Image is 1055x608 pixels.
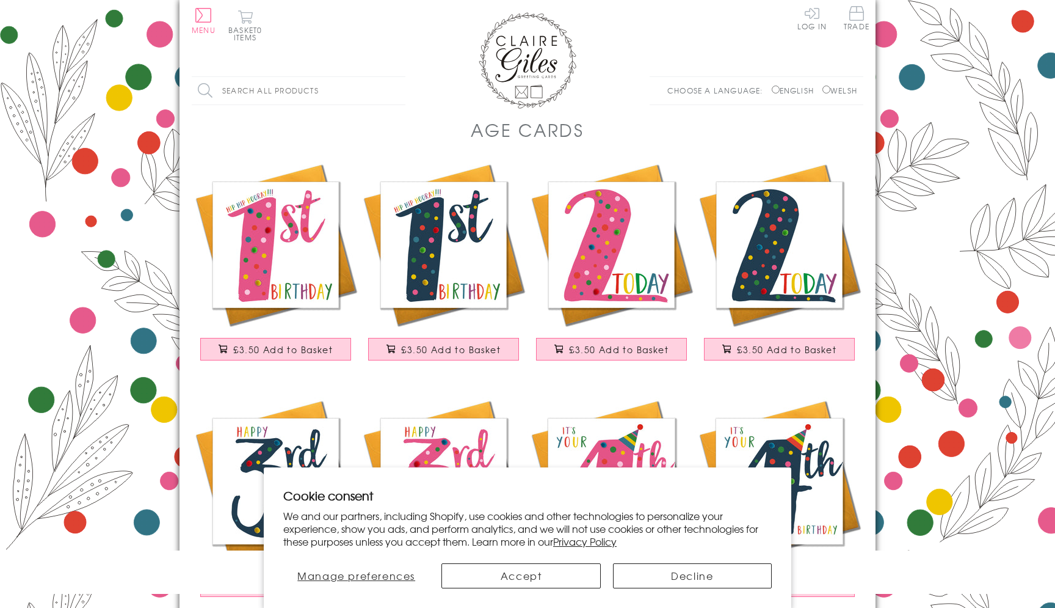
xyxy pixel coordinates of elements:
[192,161,360,373] a: Birthday Card, Age 1, Pink, 1st Birthday, Embellished with pompoms £3.50 Add to Basket
[667,85,769,96] p: Choose a language:
[772,85,820,96] label: English
[200,338,352,361] button: £3.50 Add to Basket
[192,24,216,35] span: Menu
[844,6,869,32] a: Trade
[234,24,262,43] span: 0 items
[297,568,415,583] span: Manage preferences
[192,161,360,329] img: Birthday Card, Age 1, Pink, 1st Birthday, Embellished with pompoms
[695,161,863,373] a: Birthday Card, Age 2 - Blue, 2 Today, Embellished with colourful pompoms £3.50 Add to Basket
[737,343,836,356] span: £3.50 Add to Basket
[527,161,695,329] img: Birthday Card, Age 2 - Pink, 2 Today, Embellished with colourful pompoms
[536,338,687,361] button: £3.50 Add to Basket
[704,338,855,361] button: £3.50 Add to Basket
[527,161,695,373] a: Birthday Card, Age 2 - Pink, 2 Today, Embellished with colourful pompoms £3.50 Add to Basket
[822,86,830,93] input: Welsh
[283,510,772,548] p: We and our partners, including Shopify, use cookies and other technologies to personalize your ex...
[772,86,780,93] input: English
[360,161,527,373] a: Birthday Card, Age 1, Blue, 1st Birthday, Embellished with pompoms £3.50 Add to Basket
[393,77,405,104] input: Search
[368,338,520,361] button: £3.50 Add to Basket
[360,397,527,565] img: Birthday Card, Age 3, Pink, Happy 3rd Birthday, Embellished with pompoms
[471,117,584,142] h1: Age Cards
[441,563,600,588] button: Accept
[613,563,772,588] button: Decline
[479,12,576,109] img: Claire Giles Greetings Cards
[192,397,360,565] img: Birthday Card, Age 3 - Blue, Happy 3rd Birthday, Embellished with pompoms
[569,343,669,356] span: £3.50 Add to Basket
[283,563,429,588] button: Manage preferences
[844,6,869,30] span: Trade
[283,487,772,504] h2: Cookie consent
[360,161,527,329] img: Birthday Card, Age 1, Blue, 1st Birthday, Embellished with pompoms
[233,343,333,356] span: £3.50 Add to Basket
[797,6,827,30] a: Log In
[192,77,405,104] input: Search all products
[527,397,695,565] img: Birthday Card, Age 4 - Pink, It's your 4th Birthday, Embellished with pompoms
[228,10,262,41] button: Basket0 items
[192,8,216,34] button: Menu
[695,397,863,565] img: Birthday Card, Age 4 - Blue, It's your 4th Birthday, Embellished with pompoms
[401,343,501,356] span: £3.50 Add to Basket
[553,534,617,549] a: Privacy Policy
[822,85,857,96] label: Welsh
[695,161,863,329] img: Birthday Card, Age 2 - Blue, 2 Today, Embellished with colourful pompoms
